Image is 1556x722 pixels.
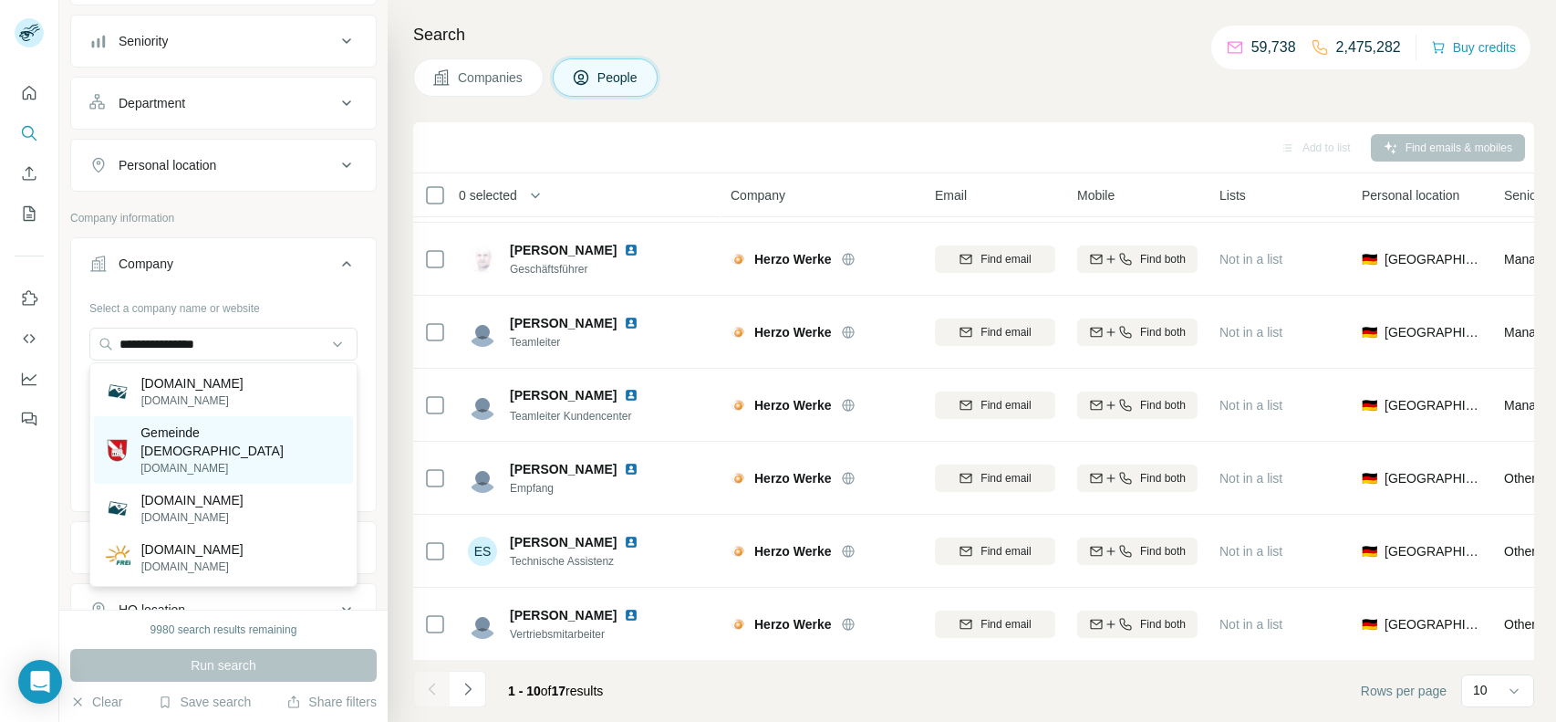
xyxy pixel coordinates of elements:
button: Share filters [286,693,377,711]
span: Rows per page [1361,682,1447,700]
div: Open Intercom Messenger [18,660,62,704]
span: [GEOGRAPHIC_DATA] [1385,469,1482,487]
span: [PERSON_NAME] [510,241,617,259]
div: HQ location [119,601,185,619]
span: Find email [980,543,1031,560]
button: Dashboard [15,362,44,395]
span: Find email [980,470,1031,487]
span: Not in a list [1219,617,1282,632]
span: 🇩🇪 [1362,323,1377,341]
span: Find both [1140,543,1186,560]
span: Seniority [1504,186,1553,204]
img: Avatar [468,318,497,347]
span: Vertriebsmitarbeiter [510,626,660,643]
img: Logo of Herzo Werke [731,544,745,559]
span: Technische Assistenz [510,553,660,570]
button: Save search [158,693,251,711]
span: Herzo Werke [754,542,832,560]
span: Other [1504,617,1536,632]
p: 10 [1473,681,1488,699]
span: [GEOGRAPHIC_DATA] [1385,250,1482,268]
p: [DOMAIN_NAME] [141,374,244,392]
button: Find both [1077,465,1198,492]
span: People [597,68,639,87]
span: Manager [1504,325,1554,340]
span: Find both [1140,470,1186,487]
span: Mobile [1077,186,1115,204]
button: Find email [935,611,1055,638]
span: Personal location [1362,186,1459,204]
img: Logo of Herzo Werke [731,471,745,486]
button: Find email [935,392,1055,419]
p: Gemeinde [DEMOGRAPHIC_DATA] [140,424,342,460]
span: Not in a list [1219,544,1282,559]
span: of [541,684,552,698]
span: Herzo Werke [754,250,832,268]
img: LinkedIn logo [624,388,638,403]
span: 🇩🇪 [1362,615,1377,633]
span: Find both [1140,397,1186,413]
span: Herzo Werke [754,396,832,414]
button: Find both [1077,319,1198,346]
span: 1 - 10 [508,684,541,698]
img: Avatar [468,610,497,639]
span: Teamleiter [510,334,660,351]
button: Personal location [71,143,376,187]
button: Use Surfe API [15,322,44,355]
span: Find email [980,251,1031,267]
p: [DOMAIN_NAME] [141,491,244,509]
button: Find both [1077,246,1198,273]
div: 9980 search results remaining [150,622,297,638]
img: LinkedIn logo [624,243,638,257]
span: [PERSON_NAME] [510,314,617,332]
span: 🇩🇪 [1362,469,1377,487]
span: Manager [1504,252,1554,267]
div: ES [468,537,497,566]
p: 59,738 [1251,37,1296,58]
p: [DOMAIN_NAME] [141,559,244,575]
button: Find email [935,319,1055,346]
span: Find email [980,397,1031,413]
button: Feedback [15,403,44,435]
span: Lists [1219,186,1246,204]
span: Empfang [510,480,660,497]
div: Department [119,94,185,112]
img: Logo of Herzo Werke [731,398,745,413]
img: fw-strasskirchen.de [105,545,130,570]
span: Companies [458,68,524,87]
span: 🇩🇪 [1362,542,1377,560]
p: [DOMAIN_NAME] [141,540,244,559]
img: LinkedIn logo [624,316,638,330]
img: Avatar [468,245,497,274]
img: Logo of Herzo Werke [731,325,745,340]
button: Seniority [71,19,376,63]
p: [DOMAIN_NAME] [141,392,244,409]
button: Quick start [15,77,44,110]
span: Geschäftsführer [510,261,660,277]
button: Clear [70,693,122,711]
button: Navigate to next page [450,671,486,707]
span: [PERSON_NAME] [510,606,617,624]
button: Enrich CSV [15,157,44,190]
span: Company [731,186,785,204]
button: Find email [935,246,1055,273]
span: Other [1504,471,1536,486]
span: Find email [980,324,1031,340]
button: Company [71,242,376,293]
span: 0 selected [459,186,517,204]
span: Manager [1504,398,1554,413]
span: 🇩🇪 [1362,396,1377,414]
span: [PERSON_NAME] [510,386,617,404]
span: Not in a list [1219,325,1282,340]
button: Find email [935,465,1055,492]
img: LinkedIn logo [624,608,638,623]
button: Search [15,117,44,150]
span: [PERSON_NAME] [510,460,617,478]
div: Company [119,255,173,273]
img: Logo of Herzo Werke [731,617,745,632]
span: [GEOGRAPHIC_DATA] [1385,396,1482,414]
span: 17 [552,684,566,698]
img: fc-strasskirchen.de [105,496,130,521]
p: [DOMAIN_NAME] [141,509,244,526]
button: My lists [15,197,44,230]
